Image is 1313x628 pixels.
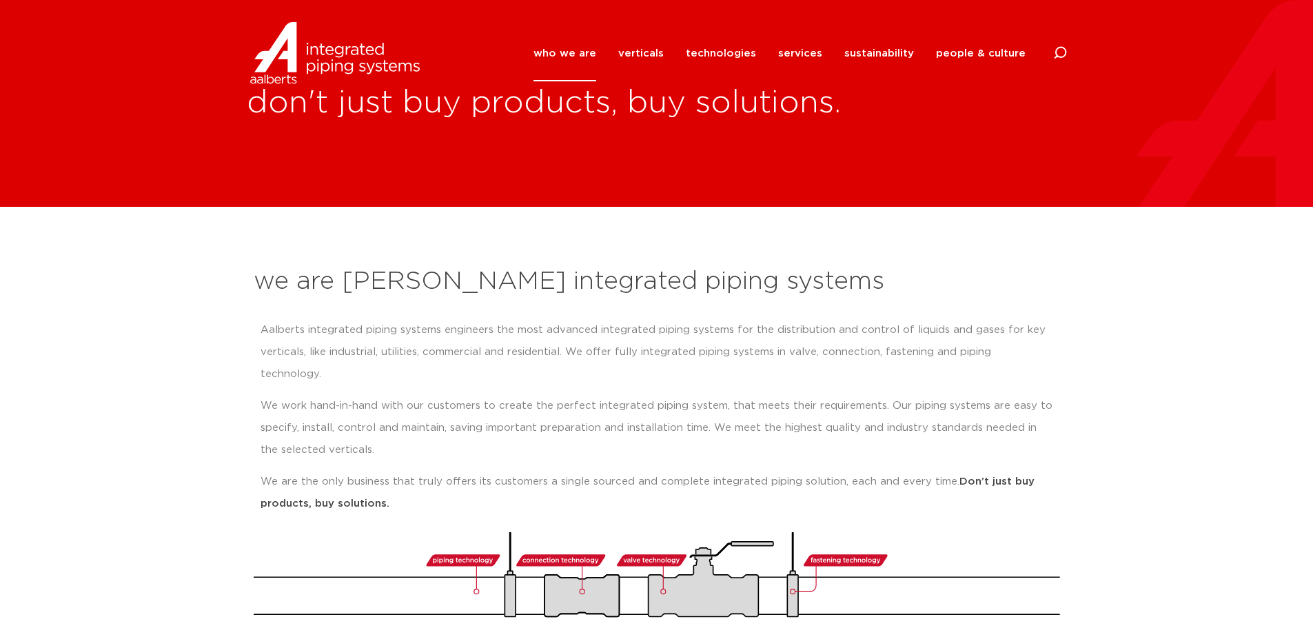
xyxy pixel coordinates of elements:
p: We work hand-in-hand with our customers to create the perfect integrated piping system, that meet... [261,395,1053,461]
a: sustainability [844,26,914,81]
a: technologies [686,26,756,81]
h2: we are [PERSON_NAME] integrated piping systems [254,265,1060,298]
nav: Menu [533,26,1026,81]
p: We are the only business that truly offers its customers a single sourced and complete integrated... [261,471,1053,515]
p: Aalberts integrated piping systems engineers the most advanced integrated piping systems for the ... [261,319,1053,385]
a: who we are [533,26,596,81]
a: verticals [618,26,664,81]
a: services [778,26,822,81]
a: people & culture [936,26,1026,81]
